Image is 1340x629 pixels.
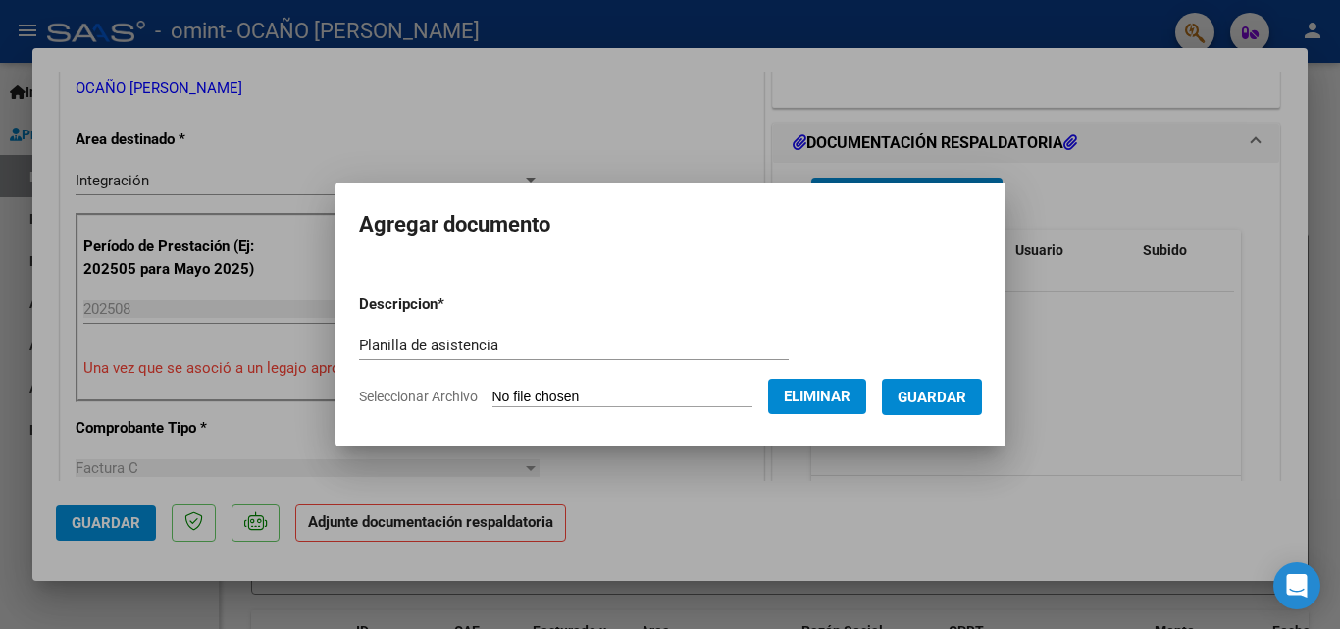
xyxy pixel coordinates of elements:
[768,379,866,414] button: Eliminar
[882,379,982,415] button: Guardar
[898,389,966,406] span: Guardar
[359,389,478,404] span: Seleccionar Archivo
[784,388,850,405] span: Eliminar
[1273,562,1320,609] div: Open Intercom Messenger
[359,293,546,316] p: Descripcion
[359,206,982,243] h2: Agregar documento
